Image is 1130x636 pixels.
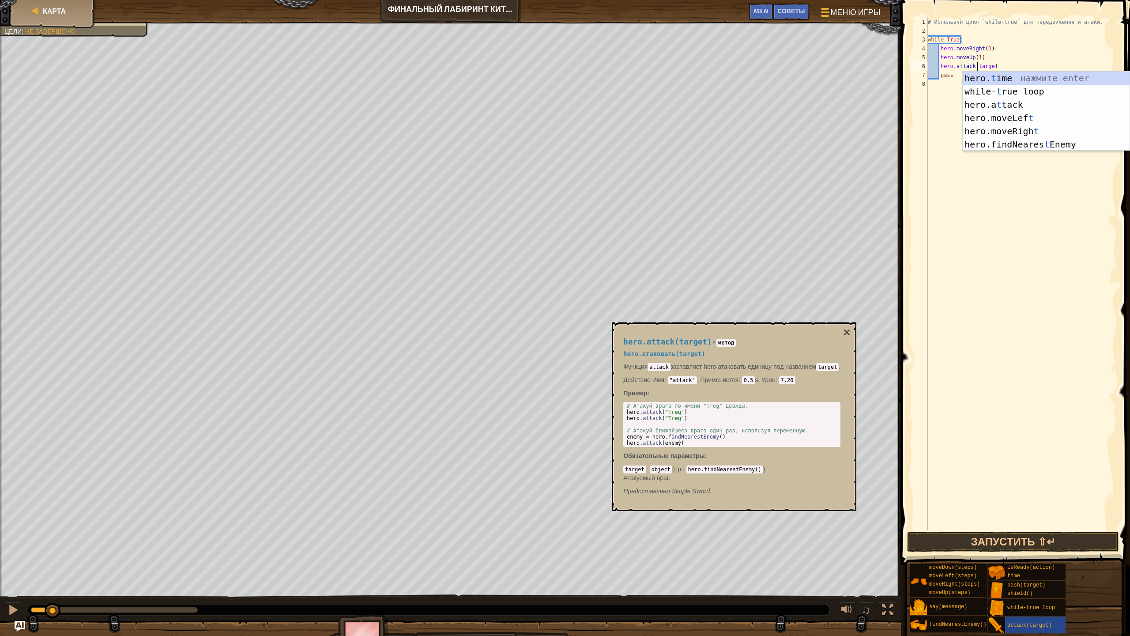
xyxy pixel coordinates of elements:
span: bash(target) [1007,582,1045,588]
span: say(message) [929,604,967,610]
span: time [1007,573,1020,579]
code: object [650,466,672,473]
span: Меню игры [831,7,881,18]
span: : [738,376,742,383]
span: Советы [777,7,805,15]
span: пр. [674,466,683,473]
p: Функция заставляет hero атаковать единицу под названием . [623,362,840,371]
span: : [683,466,686,473]
span: . [623,376,698,383]
div: 3 [913,35,928,44]
button: Меню игры [814,4,886,24]
button: × [843,326,850,339]
div: 8 [913,79,928,88]
span: Предоставлено [623,488,671,495]
a: Карта [40,6,66,16]
p: Атакуемый враг. [623,473,840,482]
div: 1 [913,18,928,26]
div: ( ) [623,465,840,482]
span: s. [699,376,760,383]
span: : [776,376,779,383]
img: portrait.png [988,617,1005,634]
span: Карта [43,6,66,16]
code: target [623,466,646,473]
img: portrait.png [910,573,927,590]
strong: : [623,390,649,397]
button: Регулировать громкость [838,602,855,620]
img: portrait.png [910,617,927,633]
h4: - [623,338,840,346]
span: moveLeft(steps) [929,573,977,579]
span: Урон [761,376,776,383]
span: isReady(action) [1007,564,1055,571]
code: 0.5 [742,376,755,384]
button: Ask AI [15,621,25,632]
code: 7.20 [779,376,795,384]
span: hero.атаковать(target) [623,350,705,357]
div: 6 [913,62,928,71]
span: Ask AI [753,7,768,15]
code: target [816,363,839,371]
button: Запустить ⇧↵ [907,532,1119,552]
img: portrait.png [988,582,1005,599]
span: Имя [651,376,664,383]
code: hero.findNearestEnemy() [686,466,763,473]
button: Переключить полноэкранный режим [879,602,896,620]
span: Обязательные параметры [623,452,704,459]
span: shield() [1007,591,1033,597]
img: portrait.png [988,564,1005,581]
span: : [22,28,25,35]
code: метод [716,339,736,347]
div: 4 [913,44,928,53]
img: portrait.png [910,599,927,616]
span: . [760,376,797,383]
div: 7 [913,71,928,79]
span: Не завершено [25,28,75,35]
button: Ask AI [749,4,773,20]
span: moveUp(steps) [929,590,971,596]
span: attack(target) [1007,622,1052,628]
span: while-true loop [1007,605,1055,611]
span: moveDown(steps) [929,564,977,571]
code: "attack" [668,376,697,384]
span: moveRight(steps) [929,581,980,587]
span: Пример [623,390,647,397]
span: Применяется [700,376,738,383]
span: ♫ [862,603,870,617]
span: : [664,376,668,383]
span: : [646,466,650,473]
button: Ctrl + P: Pause [4,602,22,620]
em: Simple Sword. [623,488,712,495]
span: Цели [4,28,22,35]
span: hero.attack(target) [623,337,712,346]
img: portrait.png [988,600,1005,617]
span: findNearestEnemy() [929,621,987,628]
div: 2 [913,26,928,35]
button: ♫ [860,602,875,620]
span: Действие [623,376,651,383]
span: : [705,452,707,459]
div: 5 [913,53,928,62]
code: attack [648,363,670,371]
